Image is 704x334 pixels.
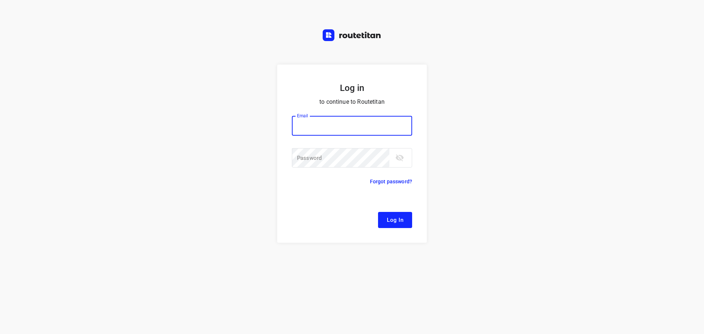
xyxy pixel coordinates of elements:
button: Log In [378,212,412,228]
button: toggle password visibility [392,150,407,165]
p: to continue to Routetitan [292,97,412,107]
img: Routetitan [323,29,381,41]
p: Forgot password? [370,177,412,186]
span: Log In [387,215,403,225]
h5: Log in [292,82,412,94]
